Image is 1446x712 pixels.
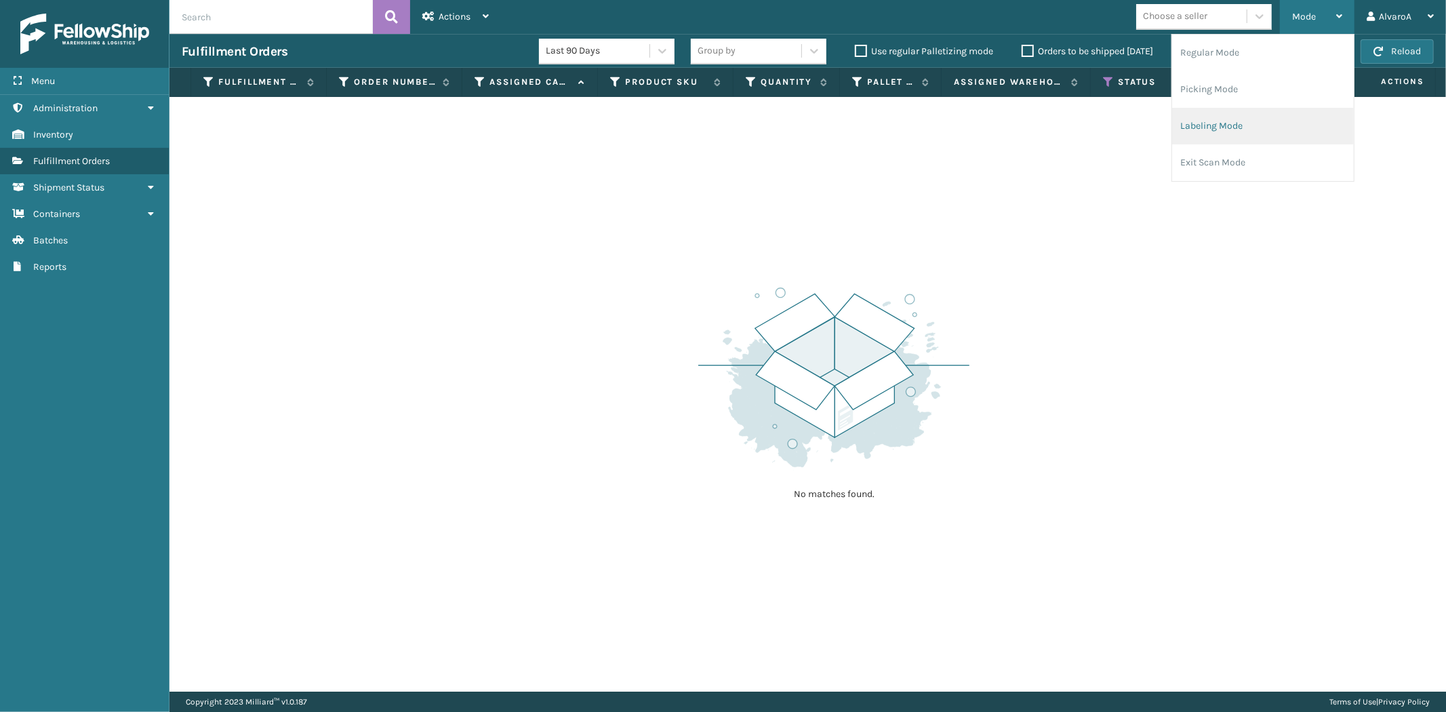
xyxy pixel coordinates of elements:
[855,45,993,57] label: Use regular Palletizing mode
[1172,71,1354,108] li: Picking Mode
[1292,11,1316,22] span: Mode
[1329,692,1430,712] div: |
[761,76,814,88] label: Quantity
[489,76,571,88] label: Assigned Carrier Service
[867,76,915,88] label: Pallet Name
[33,129,73,140] span: Inventory
[1118,76,1172,88] label: Status
[1338,71,1432,93] span: Actions
[218,76,300,88] label: Fulfillment Order Id
[20,14,149,54] img: logo
[1172,35,1354,71] li: Regular Mode
[1172,144,1354,181] li: Exit Scan Mode
[33,182,104,193] span: Shipment Status
[1143,9,1207,24] div: Choose a seller
[33,261,66,273] span: Reports
[354,76,436,88] label: Order Number
[954,76,1064,88] label: Assigned Warehouse
[1378,697,1430,707] a: Privacy Policy
[1329,697,1376,707] a: Terms of Use
[1361,39,1434,64] button: Reload
[1022,45,1153,57] label: Orders to be shipped [DATE]
[625,76,707,88] label: Product SKU
[439,11,470,22] span: Actions
[31,75,55,87] span: Menu
[1172,108,1354,144] li: Labeling Mode
[33,102,98,114] span: Administration
[698,44,736,58] div: Group by
[546,44,651,58] div: Last 90 Days
[186,692,307,712] p: Copyright 2023 Milliard™ v 1.0.187
[182,43,287,60] h3: Fulfillment Orders
[33,235,68,246] span: Batches
[33,155,110,167] span: Fulfillment Orders
[33,208,80,220] span: Containers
